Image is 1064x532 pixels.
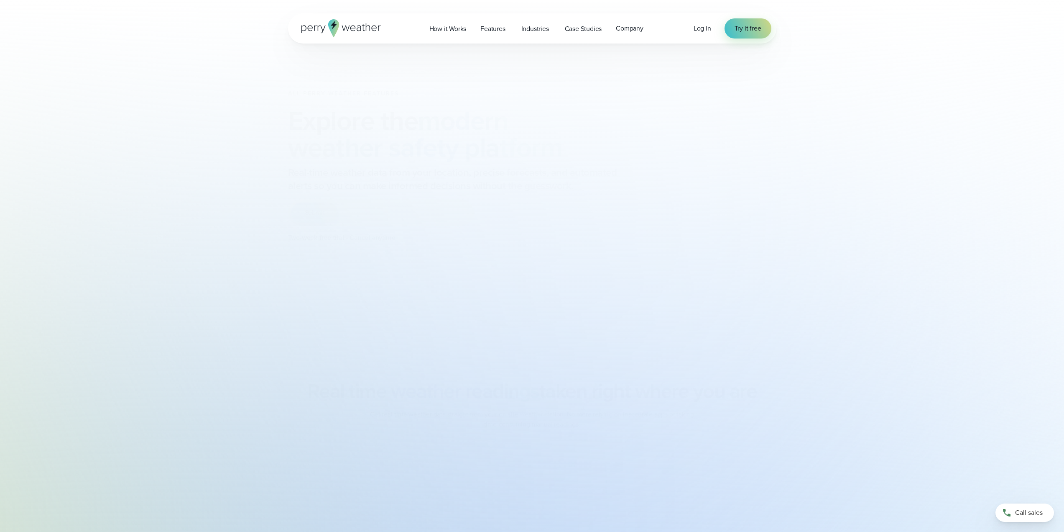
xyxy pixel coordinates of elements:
[725,18,771,39] a: Try it free
[480,24,505,34] span: Features
[422,20,474,37] a: How it Works
[429,24,467,34] span: How it Works
[616,23,643,33] span: Company
[995,504,1054,522] a: Call sales
[735,23,761,33] span: Try it free
[558,20,609,37] a: Case Studies
[1015,508,1043,518] span: Call sales
[521,24,549,34] span: Industries
[565,24,602,34] span: Case Studies
[694,23,711,33] a: Log in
